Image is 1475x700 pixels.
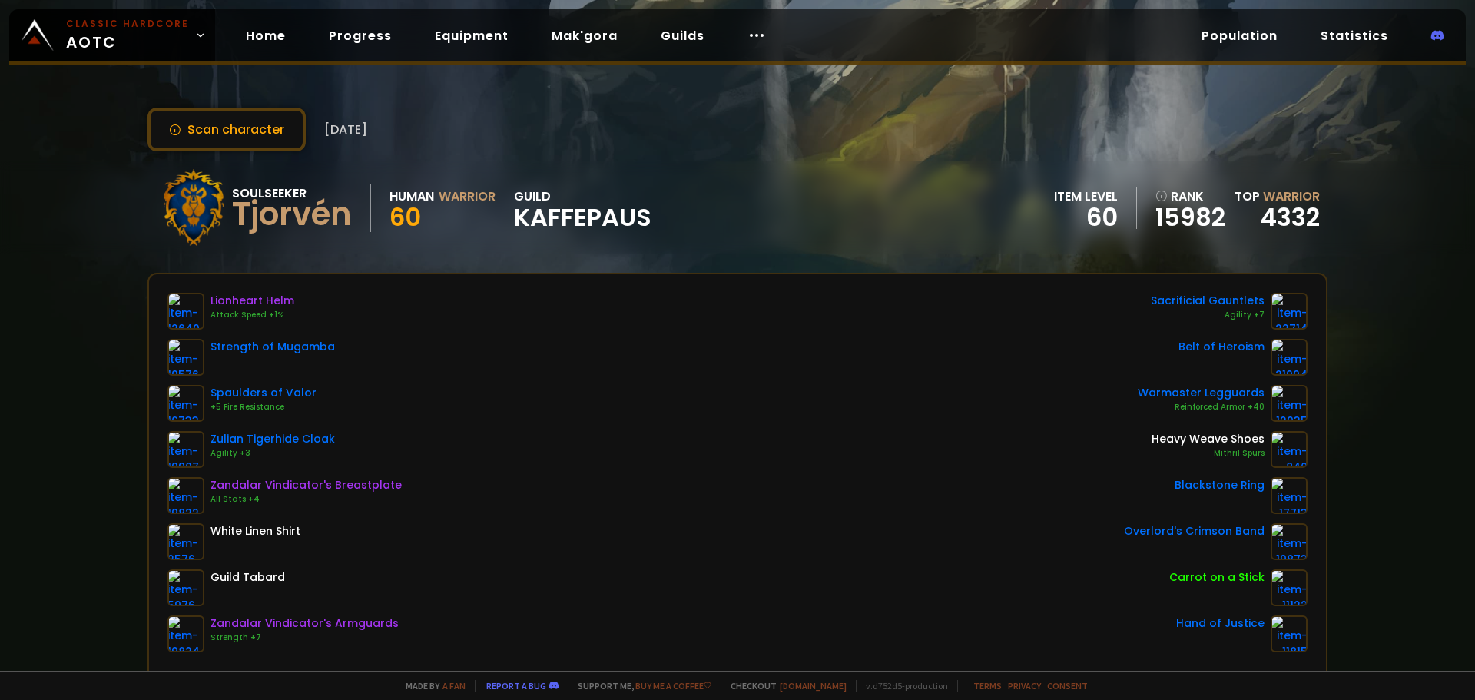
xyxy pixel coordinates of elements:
div: Soulseeker [232,184,352,203]
a: Statistics [1308,20,1400,51]
a: Population [1189,20,1290,51]
div: Carrot on a Stick [1169,569,1265,586]
div: rank [1155,187,1225,206]
div: Lionheart Helm [210,293,294,309]
div: Strength +7 [210,632,399,644]
a: Equipment [423,20,521,51]
div: Spaulders of Valor [210,385,317,401]
span: Support me, [568,680,711,692]
img: item-11122 [1271,569,1308,606]
img: item-19576 [167,339,204,376]
div: Overlord's Crimson Band [1124,523,1265,539]
div: Belt of Heroism [1178,339,1265,355]
a: Mak'gora [539,20,630,51]
a: Report a bug [486,680,546,692]
div: Blackstone Ring [1175,477,1265,493]
div: Attack Speed +1% [210,309,294,321]
img: item-5976 [167,569,204,606]
small: Classic Hardcore [66,17,189,31]
a: Consent [1047,680,1088,692]
img: item-11815 [1271,615,1308,652]
img: item-2576 [167,523,204,560]
span: Warrior [1263,187,1320,205]
img: item-840 [1271,431,1308,468]
div: Hand of Justice [1176,615,1265,632]
img: item-12640 [167,293,204,330]
a: Progress [317,20,404,51]
div: Zulian Tigerhide Cloak [210,431,335,447]
div: Warrior [439,187,496,206]
span: Kaffepaus [514,206,651,229]
a: Buy me a coffee [635,680,711,692]
div: Heavy Weave Shoes [1152,431,1265,447]
span: v. d752d5 - production [856,680,948,692]
div: guild [514,187,651,229]
button: Scan character [147,108,306,151]
span: 60 [389,200,421,234]
div: Agility +3 [210,447,335,459]
img: item-19824 [167,615,204,652]
span: [DATE] [324,120,367,139]
a: [DOMAIN_NAME] [780,680,847,692]
div: Top [1235,187,1320,206]
a: Classic HardcoreAOTC [9,9,215,61]
div: Zandalar Vindicator's Armguards [210,615,399,632]
div: Mithril Spurs [1152,447,1265,459]
span: Made by [396,680,466,692]
a: Terms [973,680,1002,692]
img: item-22714 [1271,293,1308,330]
div: White Linen Shirt [210,523,300,539]
img: item-12935 [1271,385,1308,422]
img: item-16733 [167,385,204,422]
div: Tjorvén [232,203,352,226]
div: 60 [1054,206,1118,229]
span: AOTC [66,17,189,54]
a: a fan [442,680,466,692]
div: Warmaster Legguards [1138,385,1265,401]
div: Reinforced Armor +40 [1138,401,1265,413]
img: item-19822 [167,477,204,514]
div: Zandalar Vindicator's Breastplate [210,477,402,493]
a: Home [234,20,298,51]
div: All Stats +4 [210,493,402,506]
img: item-17713 [1271,477,1308,514]
img: item-21994 [1271,339,1308,376]
div: Strength of Mugamba [210,339,335,355]
div: item level [1054,187,1118,206]
div: +5 Fire Resistance [210,401,317,413]
a: Privacy [1008,680,1041,692]
a: Guilds [648,20,717,51]
img: item-19907 [167,431,204,468]
img: item-19873 [1271,523,1308,560]
a: 4332 [1261,200,1320,234]
span: Checkout [721,680,847,692]
a: 15982 [1155,206,1225,229]
div: Human [389,187,434,206]
div: Guild Tabard [210,569,285,586]
div: Sacrificial Gauntlets [1151,293,1265,309]
div: Agility +7 [1151,309,1265,321]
